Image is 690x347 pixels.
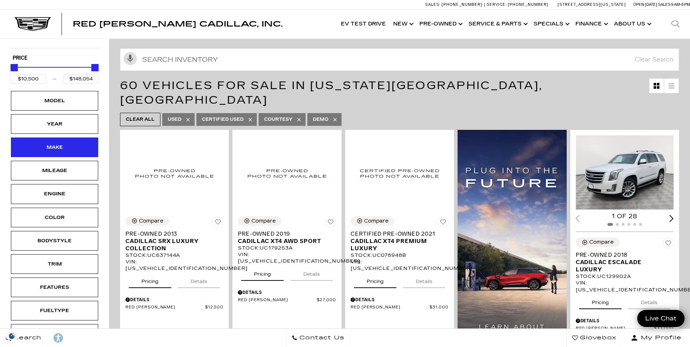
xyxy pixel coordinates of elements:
span: Contact Us [298,333,344,343]
a: Pre-Owned 2013Cadillac SRX Luxury Collection [125,230,223,252]
a: Live Chat [637,310,685,327]
div: Year [36,120,73,128]
a: About Us [610,9,654,39]
span: Certified Used [202,115,244,124]
button: Save Vehicle [438,216,448,230]
div: YearYear [11,114,98,134]
div: TrimTrim [11,254,98,274]
div: Stock : UC129902A [576,273,674,280]
button: Compare Vehicle [238,216,282,226]
div: Mileage [36,167,73,175]
button: Open user profile menu [622,329,690,347]
span: Open [DATE] [633,2,657,7]
div: EngineEngine [11,184,98,204]
a: Red [PERSON_NAME] $12,500 [125,305,223,310]
a: Red [PERSON_NAME] $31,000 [351,305,448,310]
button: Save Vehicle [325,216,336,230]
div: Next slide [669,215,674,222]
input: Maximum [63,74,99,84]
div: Trim [36,260,73,268]
a: Service: [PHONE_NUMBER] [484,3,550,7]
div: Stock : UC637144A [125,252,223,259]
img: Opt-Out Icon [4,332,20,340]
input: Minimum [11,74,46,84]
a: Service & Parts [465,9,530,39]
button: Save Vehicle [212,216,223,230]
div: Pricing Details - Pre-Owned 2013 Cadillac SRX Luxury Collection [125,296,223,303]
span: Service: [487,2,507,7]
img: 2018 Cadillac Escalade Luxury 1 [576,135,675,210]
button: Compare Vehicle [125,216,169,226]
div: Pricing Details - Pre-Owned 2019 Cadillac XT4 AWD Sport [238,289,336,296]
span: Cadillac Escalade Luxury [576,259,668,273]
button: Compare Vehicle [351,216,394,226]
img: 2019 Cadillac XT4 AWD Sport [238,135,336,211]
button: pricing tab [129,272,171,288]
button: pricing tab [579,293,622,309]
button: details tab [628,293,670,309]
a: Glovebox [566,329,622,347]
div: MakeMake [11,137,98,157]
span: [PHONE_NUMBER] [442,2,482,7]
a: EV Test Drive [337,9,390,39]
span: Live Chat [642,314,680,323]
div: ColorColor [11,208,98,227]
button: pricing tab [241,265,284,281]
span: 60 Vehicles for Sale in [US_STATE][GEOGRAPHIC_DATA], [GEOGRAPHIC_DATA] [120,79,543,107]
div: TransmissionTransmission [11,324,98,344]
span: Glovebox [578,333,617,343]
section: Click to Open Cookie Consent Modal [4,332,20,340]
div: VIN: [US_VEHICLE_IDENTIFICATION_NUMBER] [576,280,674,293]
span: Red [PERSON_NAME] [125,305,205,310]
div: Make [36,143,73,151]
a: Contact Us [286,329,350,347]
div: Color [36,214,73,222]
a: Red [PERSON_NAME] $27,000 [238,298,336,303]
div: Pricing Details - Certified Pre-Owned 2021 Cadillac XT4 Premium Luxury [351,296,448,303]
span: Pre-Owned 2018 [576,251,668,259]
div: Stock : UC078948B [351,252,448,259]
button: details tab [178,272,220,288]
div: MileageMileage [11,161,98,180]
span: Clear All [126,115,155,124]
span: Red [PERSON_NAME] [238,298,317,303]
div: FeaturesFeatures [11,278,98,297]
span: Red [PERSON_NAME] [351,305,430,310]
div: Compare [251,218,276,224]
div: FueltypeFueltype [11,301,98,320]
button: details tab [291,265,333,281]
div: Compare [364,218,388,224]
span: Sales: [425,2,440,7]
span: [PHONE_NUMBER] [508,2,549,7]
div: 1 of 28 [576,212,674,220]
div: Model [36,97,73,105]
button: details tab [403,272,445,288]
div: ModelModel [11,91,98,111]
a: Pre-Owned [416,9,465,39]
div: Bodystyle [36,237,73,245]
div: VIN: [US_VEHICLE_IDENTIFICATION_NUMBER] [351,259,448,272]
div: BodystyleBodystyle [11,231,98,251]
span: $27,000 [317,298,336,303]
span: Pre-Owned 2013 [125,230,218,238]
div: Features [36,283,73,291]
span: Cadillac XT4 AWD Sport [238,238,330,245]
a: Cadillac Dark Logo with Cadillac White Text [15,17,51,31]
svg: Click to toggle on voice search [124,52,137,65]
span: Used [168,115,182,124]
a: New [390,9,416,39]
span: My Profile [638,333,682,343]
a: Sales: [PHONE_NUMBER] [425,3,484,7]
div: Stock : UC179253A [238,245,336,251]
input: Search Inventory [120,48,679,71]
a: Red [PERSON_NAME] Cadillac, Inc. [73,20,283,28]
span: $31,000 [430,305,448,310]
a: Pre-Owned 2018Cadillac Escalade Luxury [576,251,674,273]
span: Certified Pre-Owned 2021 [351,230,443,238]
div: Pricing Details - Pre-Owned 2018 Cadillac Escalade Luxury [576,318,674,324]
span: Demo [313,115,328,124]
div: Price [11,61,99,84]
div: Compare [589,239,614,246]
img: 2021 Cadillac XT4 Premium Luxury [351,135,448,211]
